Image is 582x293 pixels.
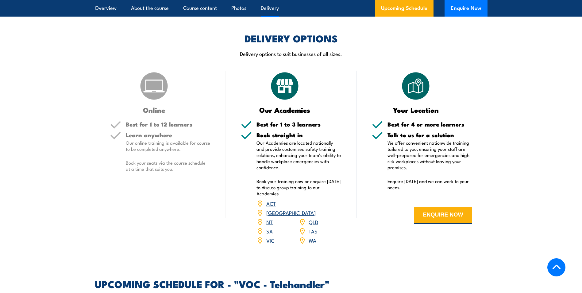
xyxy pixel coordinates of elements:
[126,140,210,152] p: Our online training is available for course to be completed anywhere.
[387,121,472,127] h5: Best for 4 or more learners
[266,236,274,244] a: VIC
[126,132,210,138] h5: Learn anywhere
[241,106,329,113] h3: Our Academies
[126,121,210,127] h5: Best for 1 to 12 learners
[387,132,472,138] h5: Talk to us for a solution
[387,140,472,170] p: We offer convenient nationwide training tailored to you, ensuring your staff are well-prepared fo...
[256,178,341,197] p: Book your training now or enquire [DATE] to discuss group training to our Academies
[95,50,488,57] p: Delivery options to suit businesses of all sizes.
[266,227,273,235] a: SA
[309,218,318,225] a: QLD
[110,106,198,113] h3: Online
[266,209,316,216] a: [GEOGRAPHIC_DATA]
[256,140,341,170] p: Our Academies are located nationally and provide customised safety training solutions, enhancing ...
[266,218,273,225] a: NT
[126,160,210,172] p: Book your seats via the course schedule at a time that suits you.
[256,132,341,138] h5: Book straight in
[256,121,341,127] h5: Best for 1 to 3 learners
[245,34,338,42] h2: DELIVERY OPTIONS
[414,207,472,224] button: ENQUIRE NOW
[266,200,276,207] a: ACT
[95,279,488,288] h2: UPCOMING SCHEDULE FOR - "VOC - Telehandler"
[372,106,460,113] h3: Your Location
[387,178,472,190] p: Enquire [DATE] and we can work to your needs.
[309,227,318,235] a: TAS
[309,236,316,244] a: WA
